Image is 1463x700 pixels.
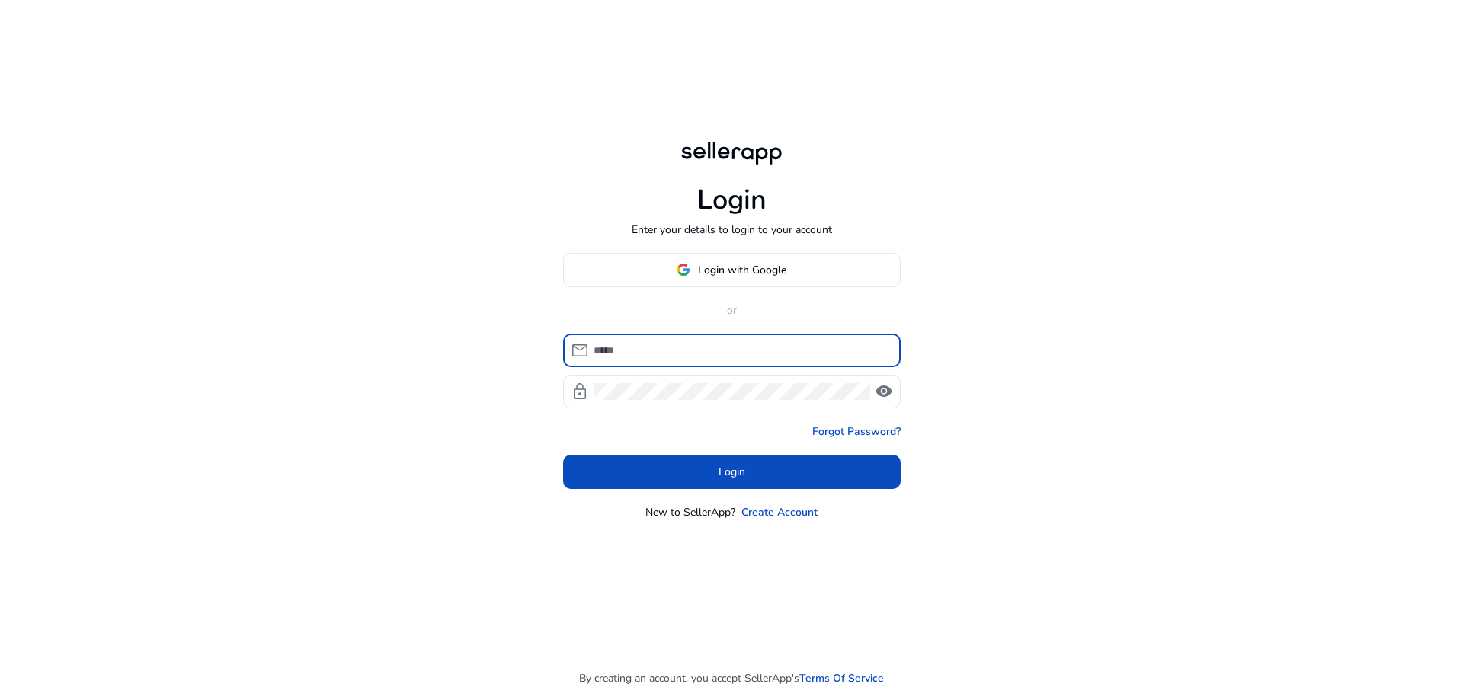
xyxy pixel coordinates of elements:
span: Login [719,464,745,480]
img: google-logo.svg [677,263,690,276]
p: or [563,302,901,318]
button: Login [563,455,901,489]
h1: Login [697,184,767,216]
p: New to SellerApp? [645,504,735,520]
a: Create Account [741,504,818,520]
a: Forgot Password? [812,424,901,439]
button: Login with Google [563,253,901,287]
a: Terms Of Service [799,670,884,686]
span: visibility [875,382,893,401]
span: mail [571,341,589,360]
p: Enter your details to login to your account [632,222,832,238]
span: Login with Google [698,262,786,278]
span: lock [571,382,589,401]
